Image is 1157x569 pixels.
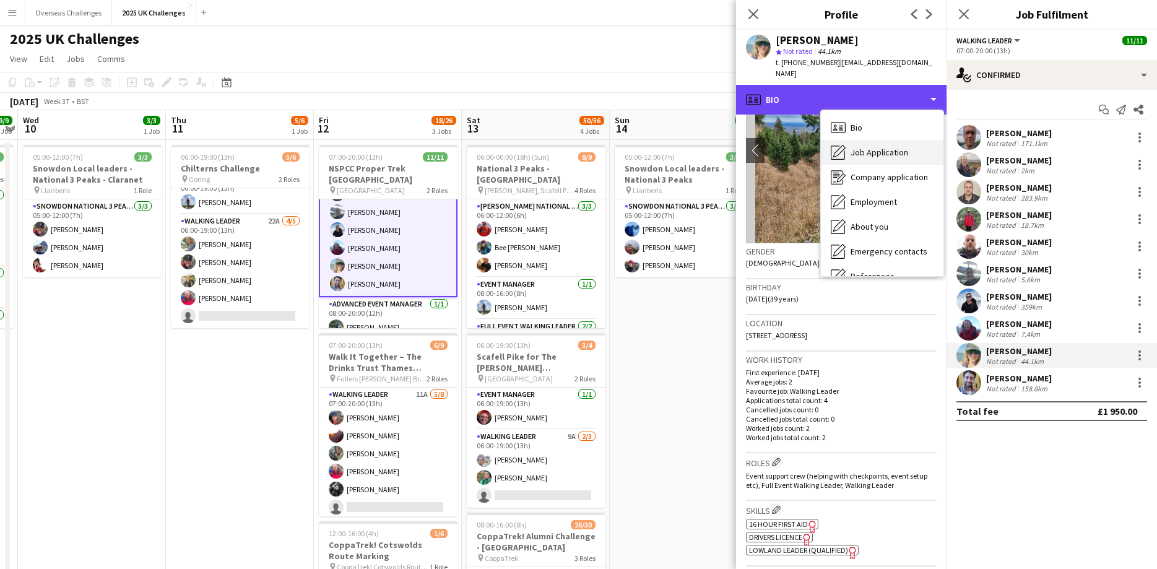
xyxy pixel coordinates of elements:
[10,53,27,64] span: View
[329,152,383,162] span: 07:00-20:00 (13h)
[776,35,859,46] div: [PERSON_NAME]
[625,152,675,162] span: 05:00-12:00 (7h)
[134,186,152,195] span: 1 Role
[578,341,596,350] span: 3/4
[144,126,160,136] div: 1 Job
[746,471,927,490] span: Event support crew (helping with checkpoints, event setup etc), Full Event Walking Leader, Walkin...
[467,145,605,328] app-job-card: 06:00-00:00 (18h) (Sun)8/9National 3 Peaks - [GEOGRAPHIC_DATA] [PERSON_NAME], Scafell Pike and Sn...
[329,341,383,350] span: 07:00-20:00 (13h)
[423,152,448,162] span: 11/11
[726,186,743,195] span: 1 Role
[746,396,937,405] p: Applications total count: 4
[821,189,943,214] div: Employment
[319,351,457,373] h3: Walk It Together – The Drinks Trust Thames Footpath Challenge
[986,373,1052,384] div: [PERSON_NAME]
[92,51,130,67] a: Comms
[956,405,999,417] div: Total fee
[947,60,1157,90] div: Confirmed
[467,333,605,508] div: 06:00-19:00 (13h)3/4Scafell Pike for The [PERSON_NAME] [PERSON_NAME] Trust [GEOGRAPHIC_DATA]2 Rol...
[746,294,799,303] span: [DATE] (39 years)
[851,221,888,232] span: About you
[615,115,630,126] span: Sun
[986,182,1052,193] div: [PERSON_NAME]
[746,503,937,516] h3: Skills
[23,145,162,277] app-job-card: 05:00-12:00 (7h)3/3Snowdon Local leaders - National 3 Peaks - Claranet Llanberis1 RoleSnowdon Nat...
[5,51,32,67] a: View
[571,520,596,529] span: 26/30
[171,214,310,328] app-card-role: Walking Leader22A4/506:00-19:00 (13h)[PERSON_NAME][PERSON_NAME][PERSON_NAME][PERSON_NAME]
[821,165,943,189] div: Company application
[467,199,605,277] app-card-role: [PERSON_NAME] National 3 Peaks Walking Leader3/306:00-12:00 (6h)[PERSON_NAME]Bee [PERSON_NAME][PE...
[726,152,743,162] span: 3/3
[485,374,553,383] span: [GEOGRAPHIC_DATA]
[337,186,405,195] span: [GEOGRAPHIC_DATA]
[181,152,235,162] span: 06:00-19:00 (13h)
[1018,357,1046,366] div: 44.1km
[851,172,928,183] span: Company application
[986,275,1018,284] div: Not rated
[319,333,457,516] app-job-card: 07:00-20:00 (13h)6/9Walk It Together – The Drinks Trust Thames Footpath Challenge Fullers [PERSON...
[986,248,1018,257] div: Not rated
[1018,193,1050,202] div: 283.9km
[615,145,753,277] app-job-card: 05:00-12:00 (7h)3/3Snowdon Local leaders - National 3 Peaks Llanberis1 RoleSnowdon National 3 Pea...
[169,121,186,136] span: 11
[746,318,937,329] h3: Location
[578,152,596,162] span: 8/9
[986,139,1018,148] div: Not rated
[746,246,937,257] h3: Gender
[821,140,943,165] div: Job Application
[746,414,937,423] p: Cancelled jobs total count: 0
[735,126,752,136] div: 1 Job
[986,155,1052,166] div: [PERSON_NAME]
[41,97,72,106] span: Week 37
[21,121,39,136] span: 10
[431,116,456,125] span: 18/26
[746,368,937,377] p: First experience: [DATE]
[947,6,1157,22] h3: Job Fulfilment
[23,163,162,185] h3: Snowdon Local leaders - National 3 Peaks - Claranet
[1018,275,1042,284] div: 5.6km
[580,126,604,136] div: 4 Jobs
[427,186,448,195] span: 2 Roles
[613,121,630,136] span: 14
[746,377,937,386] p: Average jobs: 2
[749,545,848,555] span: Lowland Leader (Qualified)
[851,122,862,133] span: Bio
[574,374,596,383] span: 2 Roles
[337,374,427,383] span: Fullers [PERSON_NAME] Brewery, [GEOGRAPHIC_DATA]
[40,53,54,64] span: Edit
[986,384,1018,393] div: Not rated
[956,36,1012,45] span: Walking Leader
[171,163,310,174] h3: Chilterns Challenge
[10,95,38,108] div: [DATE]
[735,116,752,125] span: 3/3
[746,405,937,414] p: Cancelled jobs count: 0
[821,239,943,264] div: Emergency contacts
[956,36,1022,45] button: Walking Leader
[467,163,605,185] h3: National 3 Peaks - [GEOGRAPHIC_DATA]
[986,345,1052,357] div: [PERSON_NAME]
[746,456,937,469] h3: Roles
[956,46,1147,55] div: 07:00-20:00 (13h)
[467,430,605,508] app-card-role: Walking Leader9A2/306:00-19:00 (13h)[PERSON_NAME][PERSON_NAME]
[319,115,329,126] span: Fri
[134,152,152,162] span: 3/3
[430,529,448,538] span: 1/6
[986,209,1052,220] div: [PERSON_NAME]
[746,331,807,340] span: [STREET_ADDRESS]
[319,388,457,555] app-card-role: Walking Leader11A5/807:00-20:00 (13h)[PERSON_NAME][PERSON_NAME][PERSON_NAME][PERSON_NAME][PERSON_...
[467,277,605,319] app-card-role: Event Manager1/108:00-16:00 (8h)[PERSON_NAME]
[282,152,300,162] span: 5/6
[821,214,943,239] div: About you
[574,186,596,195] span: 4 Roles
[851,147,908,158] span: Job Application
[1098,405,1137,417] div: £1 950.00
[851,246,927,257] span: Emergency contacts
[171,172,310,214] app-card-role: Event Manager1/106:00-19:00 (13h)[PERSON_NAME]
[736,6,947,22] h3: Profile
[485,186,574,195] span: [PERSON_NAME], Scafell Pike and Snowdon
[485,554,518,563] span: CoppaTrek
